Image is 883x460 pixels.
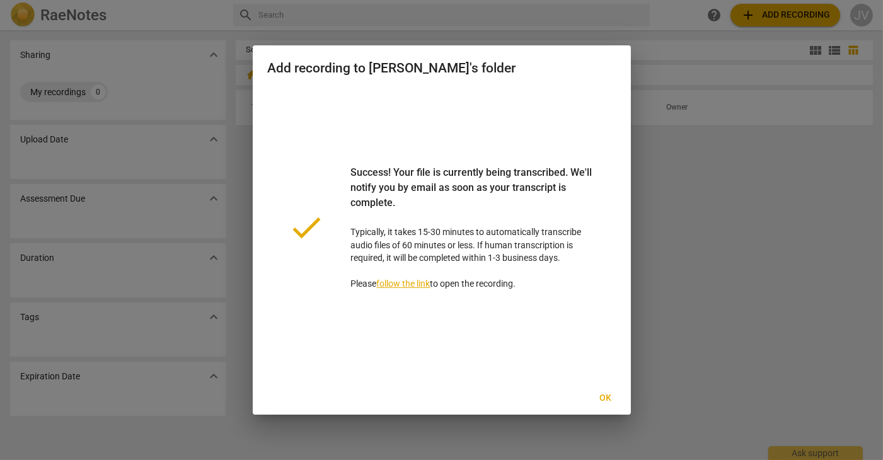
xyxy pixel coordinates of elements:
span: Ok [596,392,616,405]
h2: Add recording to [PERSON_NAME]'s folder [268,60,616,76]
span: done [288,209,326,246]
button: Ok [586,387,626,410]
a: follow the link [377,279,430,289]
p: Typically, it takes 15-30 minutes to automatically transcribe audio files of 60 minutes or less. ... [351,165,596,290]
div: Success! Your file is currently being transcribed. We'll notify you by email as soon as your tran... [351,165,596,226]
